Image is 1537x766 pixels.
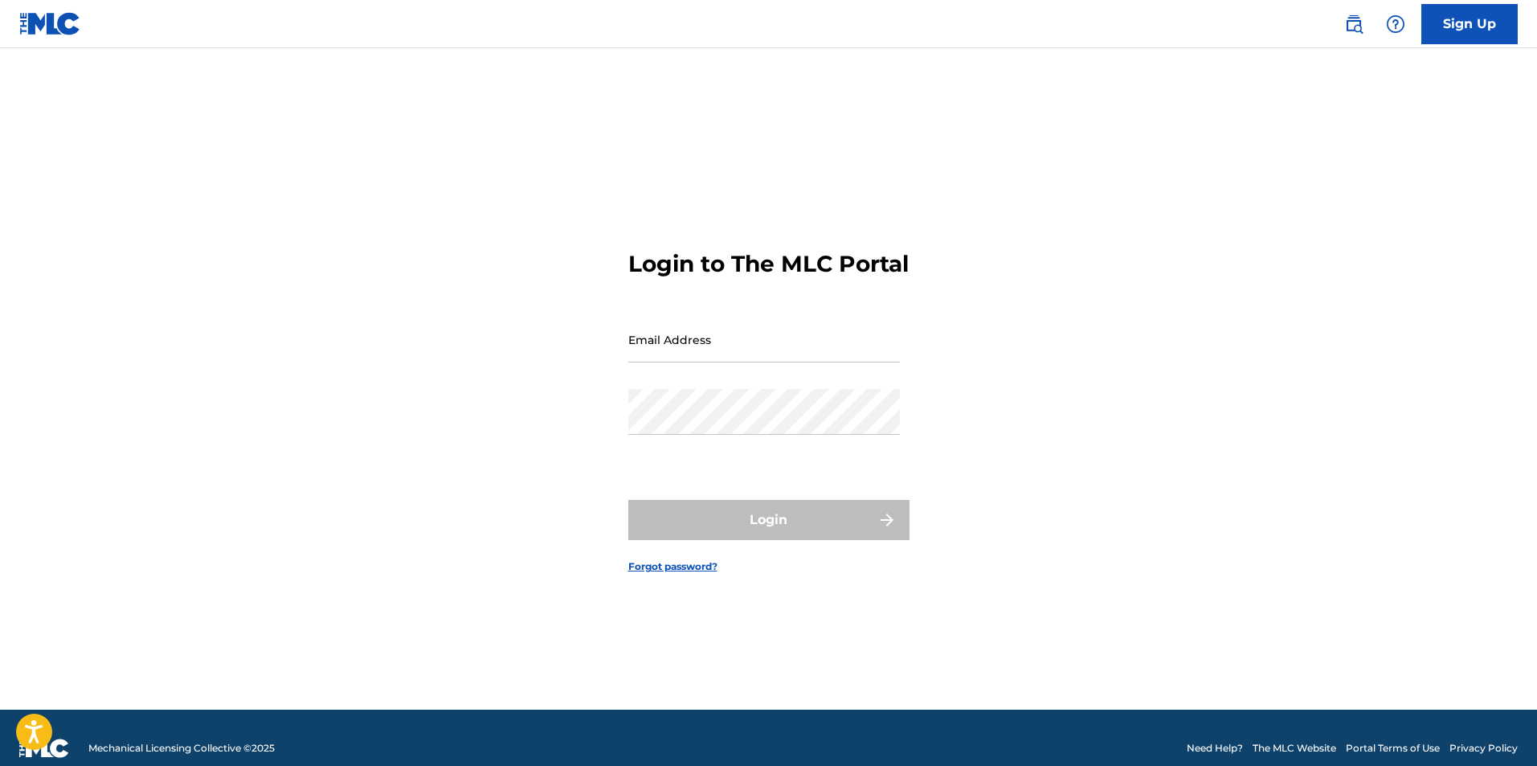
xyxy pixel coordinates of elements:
iframe: Chat Widget [1457,689,1537,766]
span: Mechanical Licensing Collective © 2025 [88,741,275,756]
img: logo [19,739,69,758]
a: Sign Up [1421,4,1518,44]
img: help [1386,14,1405,34]
a: The MLC Website [1253,741,1336,756]
a: Forgot password? [628,559,717,574]
img: search [1344,14,1363,34]
a: Need Help? [1187,741,1243,756]
a: Portal Terms of Use [1346,741,1440,756]
a: Public Search [1338,8,1370,40]
a: Privacy Policy [1449,741,1518,756]
div: Help [1380,8,1412,40]
h3: Login to The MLC Portal [628,250,909,278]
img: MLC Logo [19,12,81,35]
